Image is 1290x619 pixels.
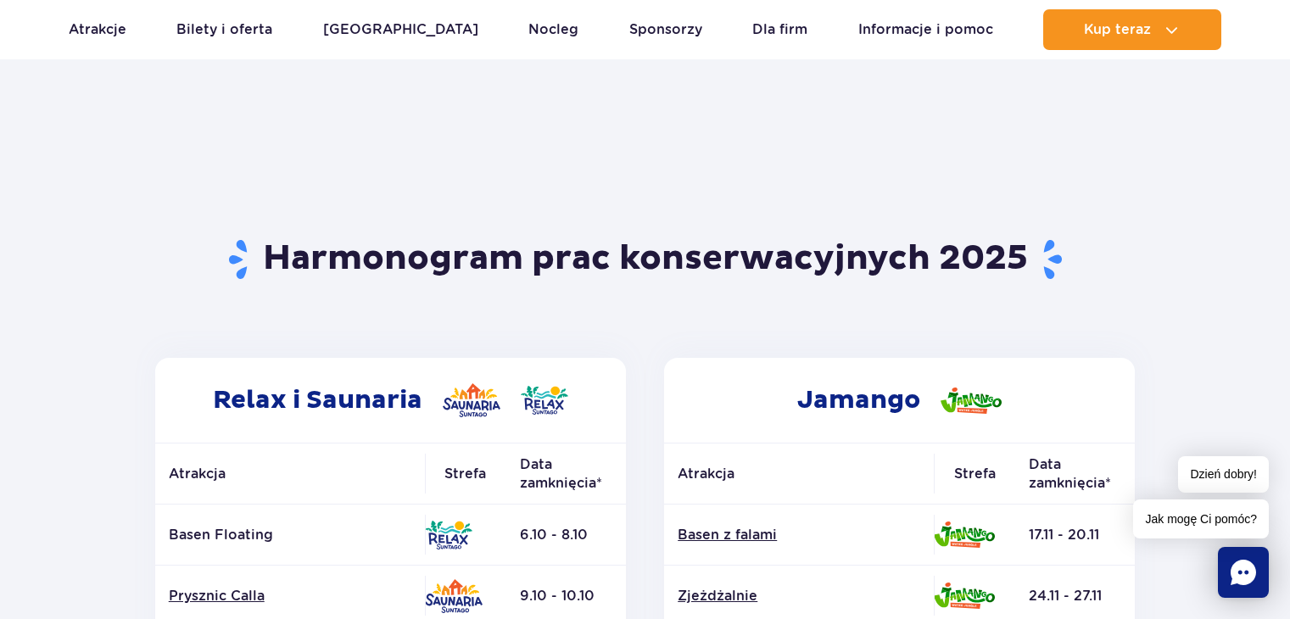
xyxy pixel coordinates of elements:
[155,443,425,505] th: Atrakcja
[934,521,995,548] img: Jamango
[506,505,626,566] td: 6.10 - 8.10
[443,383,500,417] img: Saunaria
[528,9,578,50] a: Nocleg
[506,443,626,505] th: Data zamknięcia*
[1015,443,1135,505] th: Data zamknięcia*
[1218,547,1269,598] div: Chat
[629,9,702,50] a: Sponsorzy
[425,579,483,613] img: Saunaria
[664,443,934,505] th: Atrakcja
[176,9,272,50] a: Bilety i oferta
[148,237,1142,282] h1: Harmonogram prac konserwacyjnych 2025
[521,386,568,415] img: Relax
[155,358,626,443] h2: Relax i Saunaria
[425,443,506,505] th: Strefa
[425,521,472,549] img: Relax
[169,526,411,544] p: Basen Floating
[169,587,411,605] a: Prysznic Calla
[934,443,1015,505] th: Strefa
[678,526,920,544] a: Basen z falami
[1178,456,1269,493] span: Dzień dobry!
[678,587,920,605] a: Zjeżdżalnie
[934,583,995,609] img: Jamango
[1043,9,1221,50] button: Kup teraz
[941,388,1002,414] img: Jamango
[752,9,807,50] a: Dla firm
[1084,22,1151,37] span: Kup teraz
[323,9,478,50] a: [GEOGRAPHIC_DATA]
[69,9,126,50] a: Atrakcje
[664,358,1135,443] h2: Jamango
[1133,499,1269,538] span: Jak mogę Ci pomóc?
[1015,505,1135,566] td: 17.11 - 20.11
[858,9,993,50] a: Informacje i pomoc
